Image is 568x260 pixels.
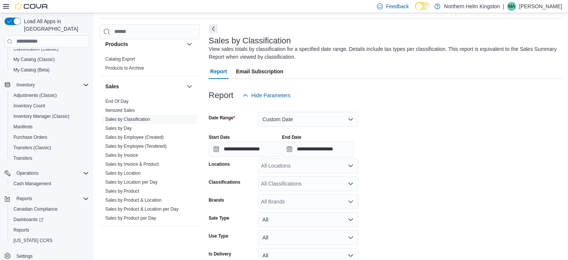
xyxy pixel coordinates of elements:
[105,40,128,48] h3: Products
[13,194,89,203] span: Reports
[258,212,358,227] button: All
[185,232,194,241] button: Taxes
[10,55,89,64] span: My Catalog (Classic)
[415,2,431,10] input: Dark Mode
[1,168,92,178] button: Operations
[10,65,53,74] a: My Catalog (Beta)
[13,169,41,178] button: Operations
[10,122,35,131] a: Manifests
[13,56,55,62] span: My Catalog (Classic)
[7,235,92,246] button: [US_STATE] CCRS
[7,143,92,153] button: Transfers (Classic)
[258,112,358,127] button: Custom Date
[10,215,46,224] a: Dashboards
[105,153,138,158] a: Sales by Invoice
[209,142,280,157] input: Press the down key to open a popover containing a calendar.
[10,133,89,142] span: Purchase Orders
[10,179,54,188] a: Cash Management
[209,91,233,100] h3: Report
[13,67,50,73] span: My Catalog (Beta)
[13,145,51,151] span: Transfers (Classic)
[105,135,164,140] a: Sales by Employee (Created)
[209,24,218,33] button: Next
[7,132,92,143] button: Purchase Orders
[7,178,92,189] button: Cash Management
[21,18,89,33] span: Load All Apps in [GEOGRAPHIC_DATA]
[209,179,240,185] label: Classifications
[105,162,159,167] a: Sales by Invoice & Product
[10,205,89,214] span: Canadian Compliance
[10,143,54,152] a: Transfers (Classic)
[15,3,49,10] img: Cova
[105,143,167,149] span: Sales by Employee (Tendered)
[10,112,72,121] a: Inventory Manager (Classic)
[503,2,504,11] p: |
[99,97,200,226] div: Sales
[10,101,48,110] a: Inventory Count
[13,92,57,98] span: Adjustments (Classic)
[105,134,164,140] span: Sales by Employee (Created)
[10,236,89,245] span: Washington CCRS
[185,82,194,91] button: Sales
[209,233,228,239] label: Use Type
[105,197,162,203] span: Sales by Product & Location
[16,253,32,259] span: Settings
[105,233,183,240] button: Taxes
[13,181,51,187] span: Cash Management
[105,98,128,104] span: End Of Day
[10,112,89,121] span: Inventory Manager (Classic)
[7,204,92,214] button: Canadian Compliance
[282,142,354,157] input: Press the down key to open a popover containing a calendar.
[13,103,45,109] span: Inventory Count
[210,64,227,79] span: Report
[105,56,135,62] span: Catalog Export
[105,65,144,71] a: Products to Archive
[386,3,409,10] span: Feedback
[209,36,291,45] h3: Sales by Classification
[13,227,29,233] span: Reports
[282,134,301,140] label: End Date
[10,133,50,142] a: Purchase Orders
[10,55,58,64] a: My Catalog (Classic)
[105,144,167,149] a: Sales by Employee (Tendered)
[16,82,35,88] span: Inventory
[209,251,231,257] label: Is Delivery
[16,170,38,176] span: Operations
[16,196,32,202] span: Reports
[10,65,89,74] span: My Catalog (Beta)
[258,230,358,245] button: All
[10,154,89,163] span: Transfers
[105,117,150,122] a: Sales by Classification
[1,80,92,90] button: Inventory
[185,40,194,49] button: Products
[236,64,283,79] span: Email Subscription
[10,215,89,224] span: Dashboards
[13,134,47,140] span: Purchase Orders
[348,163,354,169] button: Open list of options
[13,46,59,52] span: Classification (Classic)
[7,153,92,163] button: Transfers
[13,194,35,203] button: Reports
[105,125,132,131] span: Sales by Day
[99,55,200,76] div: Products
[13,124,32,130] span: Manifests
[105,215,156,221] a: Sales by Product per Day
[10,226,32,235] a: Reports
[7,122,92,132] button: Manifests
[105,233,120,240] h3: Taxes
[10,101,89,110] span: Inventory Count
[7,101,92,111] button: Inventory Count
[7,214,92,225] a: Dashboards
[209,161,230,167] label: Locations
[105,116,150,122] span: Sales by Classification
[105,189,139,194] a: Sales by Product
[7,54,92,65] button: My Catalog (Classic)
[209,215,229,221] label: Sale Type
[105,206,179,212] span: Sales by Product & Location per Day
[348,199,354,205] button: Open list of options
[105,107,135,113] span: Itemized Sales
[13,80,89,89] span: Inventory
